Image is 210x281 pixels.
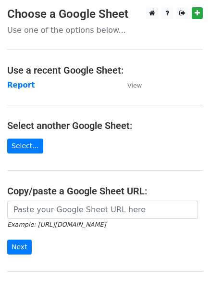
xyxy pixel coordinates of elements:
[7,240,32,255] input: Next
[7,120,203,131] h4: Select another Google Sheet:
[7,64,203,76] h4: Use a recent Google Sheet:
[7,25,203,35] p: Use one of the options below...
[7,139,43,153] a: Select...
[7,81,35,89] a: Report
[7,221,106,228] small: Example: [URL][DOMAIN_NAME]
[7,7,203,21] h3: Choose a Google Sheet
[7,185,203,197] h4: Copy/paste a Google Sheet URL:
[118,81,142,89] a: View
[7,201,198,219] input: Paste your Google Sheet URL here
[127,82,142,89] small: View
[162,235,210,281] iframe: Chat Widget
